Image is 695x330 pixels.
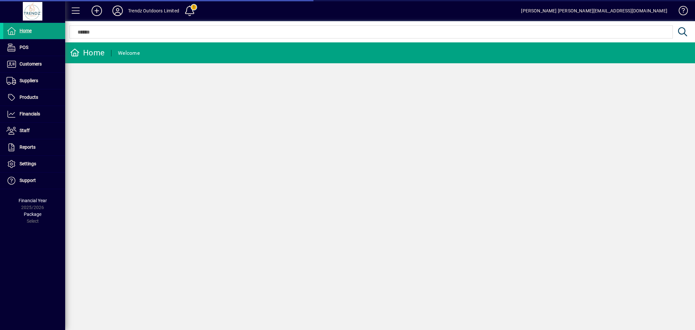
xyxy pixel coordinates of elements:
a: Knowledge Base [674,1,687,22]
span: Financial Year [19,198,47,203]
span: Staff [20,128,30,133]
a: Suppliers [3,73,65,89]
a: Reports [3,139,65,156]
a: Products [3,89,65,106]
span: Reports [20,144,36,150]
span: Support [20,178,36,183]
div: Trendz Outdoors Limited [128,6,179,16]
div: Home [70,48,105,58]
a: Customers [3,56,65,72]
div: [PERSON_NAME] [PERSON_NAME][EMAIL_ADDRESS][DOMAIN_NAME] [521,6,667,16]
a: Settings [3,156,65,172]
a: Staff [3,123,65,139]
a: POS [3,39,65,56]
span: Home [20,28,32,33]
a: Support [3,172,65,189]
button: Profile [107,5,128,17]
span: Settings [20,161,36,166]
a: Financials [3,106,65,122]
div: Welcome [118,48,140,58]
span: POS [20,45,28,50]
button: Add [86,5,107,17]
span: Financials [20,111,40,116]
span: Customers [20,61,42,67]
span: Package [24,212,41,217]
span: Products [20,95,38,100]
span: Suppliers [20,78,38,83]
